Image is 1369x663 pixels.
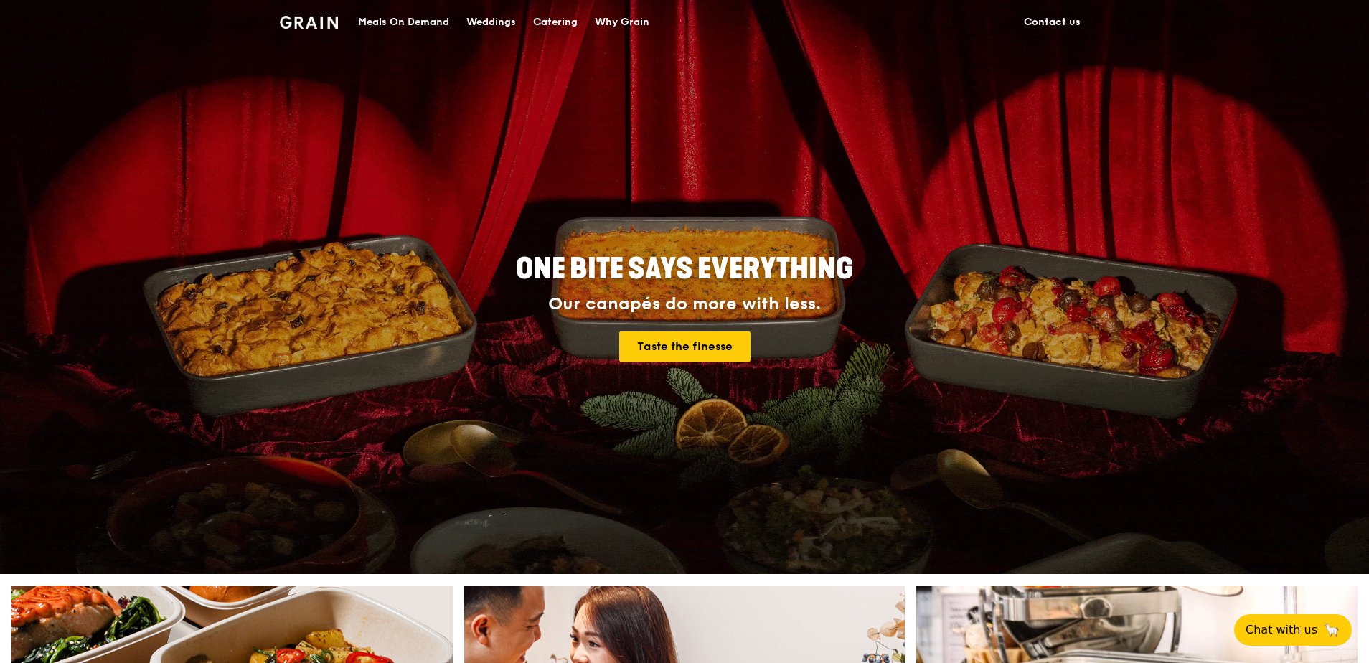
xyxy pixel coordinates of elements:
div: Weddings [466,1,516,44]
a: Weddings [458,1,524,44]
div: Catering [533,1,578,44]
a: Taste the finesse [619,331,751,362]
span: ONE BITE SAYS EVERYTHING [516,252,853,286]
a: Why Grain [586,1,658,44]
span: Chat with us [1246,621,1317,639]
a: Contact us [1015,1,1089,44]
img: Grain [280,16,338,29]
div: Our canapés do more with less. [426,294,943,314]
button: Chat with us🦙 [1234,614,1352,646]
a: Catering [524,1,586,44]
div: Meals On Demand [358,1,449,44]
span: 🦙 [1323,621,1340,639]
div: Why Grain [595,1,649,44]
